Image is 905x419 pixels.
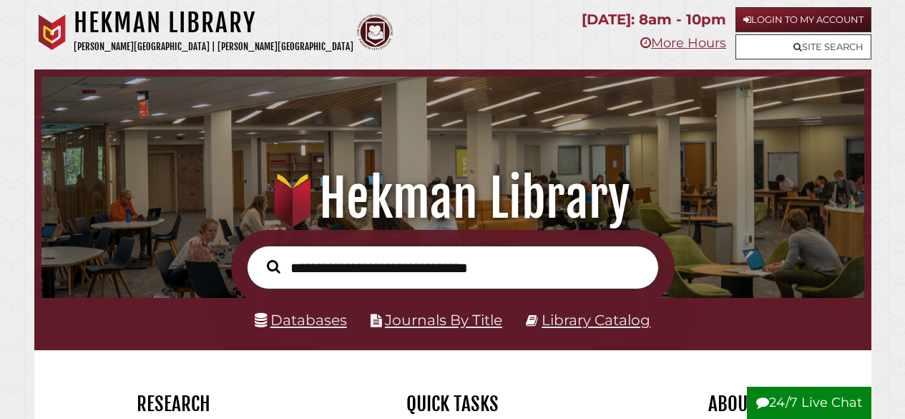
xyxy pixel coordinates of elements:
[735,34,871,59] a: Site Search
[54,167,850,230] h1: Hekman Library
[385,311,502,329] a: Journals By Title
[74,7,353,39] h1: Hekman Library
[34,14,70,50] img: Calvin University
[74,39,353,55] p: [PERSON_NAME][GEOGRAPHIC_DATA] | [PERSON_NAME][GEOGRAPHIC_DATA]
[260,256,288,277] button: Search
[603,392,861,416] h2: About
[357,14,393,50] img: Calvin Theological Seminary
[45,392,303,416] h2: Research
[735,7,871,32] a: Login to My Account
[582,7,726,32] p: [DATE]: 8am - 10pm
[324,392,582,416] h2: Quick Tasks
[267,259,280,274] i: Search
[255,311,347,329] a: Databases
[640,35,726,51] a: More Hours
[542,311,650,329] a: Library Catalog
